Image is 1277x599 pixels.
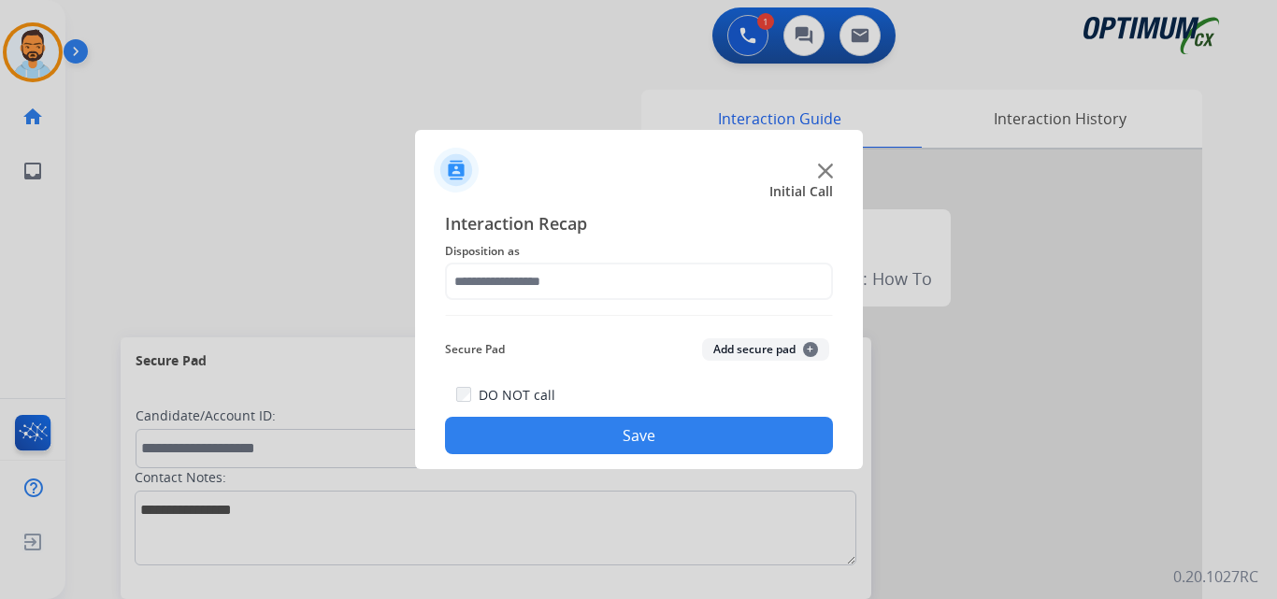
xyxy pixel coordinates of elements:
span: Interaction Recap [445,210,833,240]
span: Secure Pad [445,338,505,361]
span: + [803,342,818,357]
button: Add secure pad+ [702,338,829,361]
img: contact-recap-line.svg [445,315,833,316]
button: Save [445,417,833,454]
span: Initial Call [769,182,833,201]
p: 0.20.1027RC [1173,565,1258,588]
img: contactIcon [434,148,479,193]
label: DO NOT call [479,386,555,405]
span: Disposition as [445,240,833,263]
